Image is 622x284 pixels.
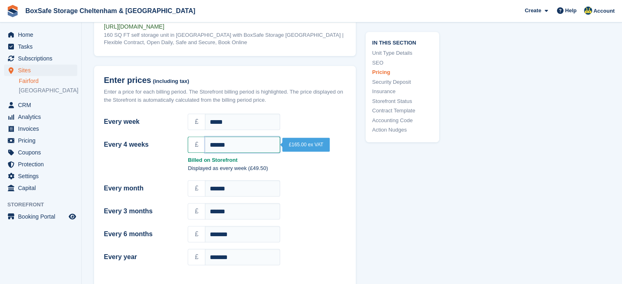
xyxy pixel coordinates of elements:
[372,59,433,67] a: SEO
[4,170,77,182] a: menu
[18,147,67,158] span: Coupons
[18,29,67,40] span: Home
[18,41,67,52] span: Tasks
[67,212,77,221] a: Preview store
[18,170,67,182] span: Settings
[372,78,433,86] a: Security Deposit
[7,5,19,17] img: stora-icon-8386f47178a22dfd0bd8f6a31ec36ba5ce8667c1dd55bd0f319d3a0aa187defe.svg
[18,111,67,123] span: Analytics
[4,111,77,123] a: menu
[104,229,178,239] label: Every 6 months
[4,182,77,194] a: menu
[4,53,77,64] a: menu
[18,99,67,111] span: CRM
[104,252,178,262] label: Every year
[104,117,178,127] label: Every week
[18,135,67,146] span: Pricing
[372,126,433,134] a: Action Nudges
[104,183,178,193] label: Every month
[153,78,189,85] span: (including tax)
[372,69,433,77] a: Pricing
[4,123,77,134] a: menu
[372,107,433,115] a: Contract Template
[372,88,433,96] a: Insurance
[4,211,77,222] a: menu
[104,88,346,104] div: Enter a price for each billing period. The Storefront billing period is highlighted. The price di...
[4,147,77,158] a: menu
[4,99,77,111] a: menu
[188,164,346,172] p: Displayed as every week (£49.50)
[104,23,346,30] div: [URL][DOMAIN_NAME]
[19,77,77,85] a: Fairford
[593,7,615,15] span: Account
[188,156,346,164] strong: Billed on Storefront
[104,76,151,85] span: Enter prices
[372,38,433,46] span: In this section
[7,201,81,209] span: Storefront
[4,41,77,52] a: menu
[18,123,67,134] span: Invoices
[104,140,178,150] label: Every 4 weeks
[4,159,77,170] a: menu
[372,116,433,125] a: Accounting Code
[22,4,198,18] a: BoxSafe Storage Cheltenham & [GEOGRAPHIC_DATA]
[565,7,577,15] span: Help
[4,135,77,146] a: menu
[372,97,433,105] a: Storefront Status
[525,7,541,15] span: Create
[18,65,67,76] span: Sites
[18,182,67,194] span: Capital
[104,206,178,216] label: Every 3 months
[584,7,592,15] img: Kim Virabi
[4,29,77,40] a: menu
[4,65,77,76] a: menu
[19,87,77,94] a: [GEOGRAPHIC_DATA]
[372,49,433,58] a: Unit Type Details
[18,53,67,64] span: Subscriptions
[18,159,67,170] span: Protection
[104,31,346,46] div: 160 SQ FT self storage unit in [GEOGRAPHIC_DATA] with BoxSafe Storage [GEOGRAPHIC_DATA] | Flexibl...
[18,211,67,222] span: Booking Portal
